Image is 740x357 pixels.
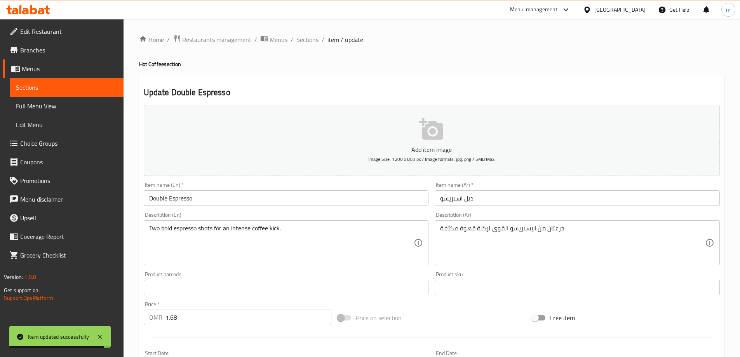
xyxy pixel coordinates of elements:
[3,41,124,59] a: Branches
[10,115,124,134] a: Edit Menu
[3,153,124,171] a: Coupons
[260,35,287,45] a: Menus
[3,209,124,227] a: Upsell
[10,78,124,97] a: Sections
[144,105,720,176] button: Add item imageImage Size: 1200 x 800 px / Image formats: jpg, png / 5MB Max.
[165,310,332,325] input: Please enter price
[20,27,117,36] span: Edit Restaurant
[4,272,23,282] span: Version:
[550,313,575,322] span: Free item
[28,333,89,341] div: Item updated successfully
[149,225,414,261] textarea: Two bold espresso shots for an intense coffee kick.
[144,190,429,206] input: Enter name En
[4,293,53,303] a: Support.OpsPlatform
[270,35,287,44] span: Menus
[4,285,40,295] span: Get support on:
[167,35,170,44] li: /
[3,227,124,246] a: Coverage Report
[356,313,402,322] span: Price on selection
[726,5,731,14] span: m
[173,35,251,45] a: Restaurants management
[149,313,162,322] p: OMR
[156,145,708,154] p: Add item image
[20,45,117,55] span: Branches
[139,60,724,68] h4: Hot Coffee section
[3,171,124,190] a: Promotions
[139,35,164,44] a: Home
[327,35,363,44] span: item / update
[296,35,319,44] a: Sections
[16,120,117,129] span: Edit Menu
[20,157,117,167] span: Coupons
[322,35,324,44] li: /
[3,190,124,209] a: Menu disclaimer
[10,97,124,115] a: Full Menu View
[20,232,117,241] span: Coverage Report
[139,35,724,45] nav: breadcrumb
[3,59,124,78] a: Menus
[16,83,117,92] span: Sections
[3,134,124,153] a: Choice Groups
[594,5,646,14] div: [GEOGRAPHIC_DATA]
[368,155,495,164] span: Image Size: 1200 x 800 px / Image formats: jpg, png / 5MB Max.
[144,280,429,295] input: Please enter product barcode
[24,272,36,282] span: 1.0.0
[22,64,117,73] span: Menus
[20,176,117,185] span: Promotions
[144,87,720,98] h2: Update Double Espresso
[182,35,251,44] span: Restaurants management
[20,213,117,223] span: Upsell
[440,225,705,261] textarea: جرعتان من الإسبريسو القوي لركلة قهوة مكثفة.
[435,280,720,295] input: Please enter product sku
[510,5,558,14] div: Menu-management
[20,139,117,148] span: Choice Groups
[291,35,293,44] li: /
[20,251,117,260] span: Grocery Checklist
[16,101,117,111] span: Full Menu View
[3,22,124,41] a: Edit Restaurant
[435,190,720,206] input: Enter name Ar
[20,195,117,204] span: Menu disclaimer
[3,246,124,265] a: Grocery Checklist
[254,35,257,44] li: /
